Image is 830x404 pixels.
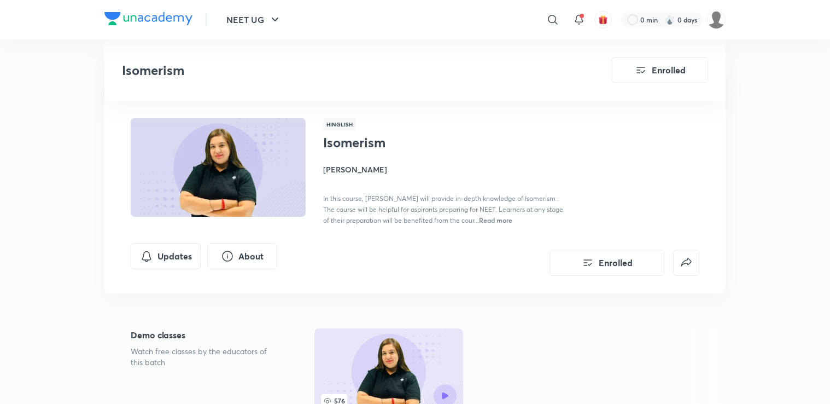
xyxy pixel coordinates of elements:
button: NEET UG [220,9,288,31]
p: Watch free classes by the educators of this batch [131,346,279,368]
span: Hinglish [323,118,356,130]
button: Enrolled [612,57,708,83]
img: avatar [598,15,608,25]
button: Updates [131,243,201,269]
button: Enrolled [550,250,664,276]
img: Thumbnail [129,117,307,218]
button: avatar [594,11,612,28]
span: Read more [479,216,512,224]
button: About [207,243,277,269]
a: Company Logo [104,12,192,28]
h1: Isomerism [323,135,502,151]
img: streak [664,14,675,25]
img: Company Logo [104,12,192,25]
h4: [PERSON_NAME] [323,164,568,175]
h5: Demo classes [131,328,279,342]
h3: Isomerism [122,62,550,78]
img: Khushboo [707,10,726,29]
span: In this course, [PERSON_NAME] will provide in-depth knowledge of Isomerism . The course will be h... [323,194,563,224]
button: false [673,250,699,276]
